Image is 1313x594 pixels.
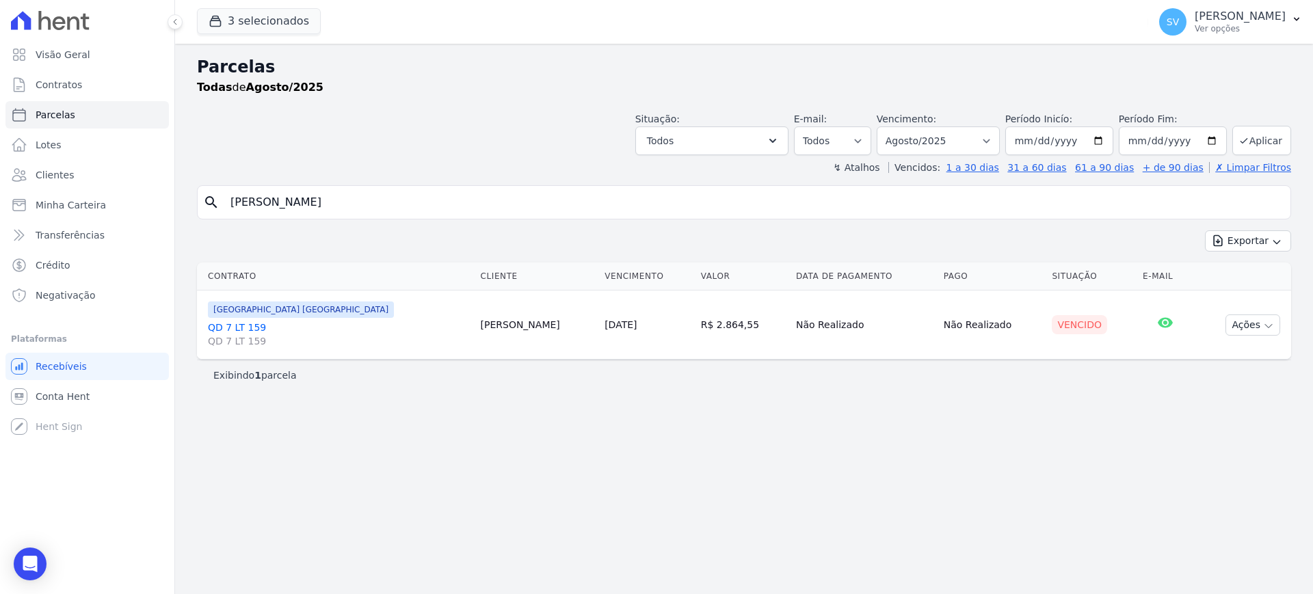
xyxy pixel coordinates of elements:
a: + de 90 dias [1143,162,1204,173]
input: Buscar por nome do lote ou do cliente [222,189,1285,216]
button: Aplicar [1232,126,1291,155]
div: Open Intercom Messenger [14,548,47,580]
span: [GEOGRAPHIC_DATA] [GEOGRAPHIC_DATA] [208,301,394,318]
td: Não Realizado [791,291,938,360]
button: Ações [1225,314,1280,336]
div: Plataformas [11,331,163,347]
i: search [203,194,220,211]
p: Ver opções [1195,23,1286,34]
span: QD 7 LT 159 [208,334,470,348]
span: SV [1167,17,1179,27]
button: SV [PERSON_NAME] Ver opções [1148,3,1313,41]
span: Todos [647,133,674,149]
a: 1 a 30 dias [946,162,999,173]
p: de [197,79,323,96]
a: 31 a 60 dias [1007,162,1066,173]
button: Todos [635,126,788,155]
a: Transferências [5,221,169,249]
label: Período Fim: [1119,112,1227,126]
a: Contratos [5,71,169,98]
button: 3 selecionados [197,8,321,34]
td: Não Realizado [938,291,1047,360]
th: Situação [1046,262,1137,291]
span: Clientes [36,168,74,182]
td: R$ 2.864,55 [695,291,791,360]
a: Crédito [5,252,169,279]
label: Vencimento: [877,113,936,124]
span: Minha Carteira [36,198,106,212]
th: Cliente [475,262,600,291]
a: QD 7 LT 159QD 7 LT 159 [208,321,470,348]
a: 61 a 90 dias [1075,162,1134,173]
a: Visão Geral [5,41,169,68]
th: E-mail [1137,262,1194,291]
span: Visão Geral [36,48,90,62]
label: E-mail: [794,113,827,124]
a: Clientes [5,161,169,189]
strong: Agosto/2025 [246,81,323,94]
div: Vencido [1052,315,1107,334]
span: Conta Hent [36,390,90,403]
th: Pago [938,262,1047,291]
th: Contrato [197,262,475,291]
a: Conta Hent [5,383,169,410]
span: Transferências [36,228,105,242]
td: [PERSON_NAME] [475,291,600,360]
span: Negativação [36,288,96,302]
strong: Todas [197,81,233,94]
p: [PERSON_NAME] [1195,10,1286,23]
a: ✗ Limpar Filtros [1209,162,1291,173]
h2: Parcelas [197,55,1291,79]
th: Data de Pagamento [791,262,938,291]
a: [DATE] [605,319,637,330]
a: Minha Carteira [5,191,169,219]
p: Exibindo parcela [213,368,297,382]
th: Valor [695,262,791,291]
label: Período Inicío: [1005,113,1072,124]
b: 1 [254,370,261,381]
span: Parcelas [36,108,75,122]
span: Recebíveis [36,360,87,373]
button: Exportar [1205,230,1291,252]
span: Lotes [36,138,62,152]
label: Situação: [635,113,680,124]
label: ↯ Atalhos [833,162,879,173]
a: Parcelas [5,101,169,129]
a: Recebíveis [5,353,169,380]
th: Vencimento [599,262,695,291]
span: Crédito [36,258,70,272]
a: Negativação [5,282,169,309]
a: Lotes [5,131,169,159]
span: Contratos [36,78,82,92]
label: Vencidos: [888,162,940,173]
